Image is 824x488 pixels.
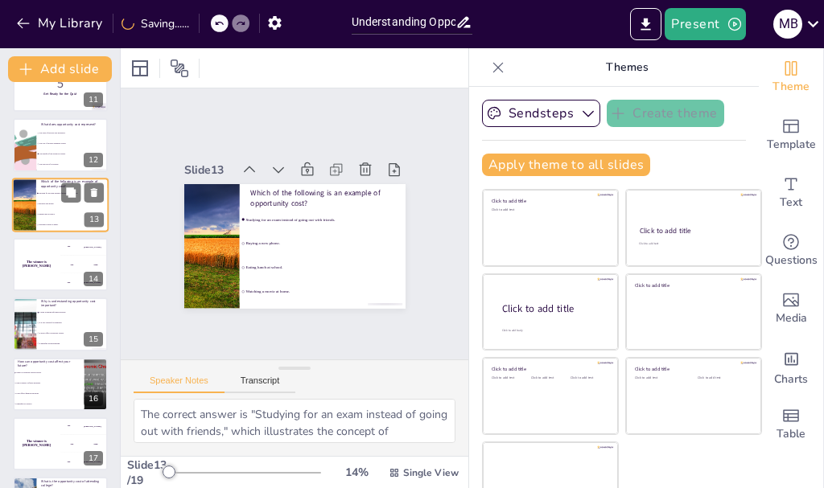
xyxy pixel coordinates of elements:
[635,366,750,372] div: Click to add title
[39,163,107,165] span: The total cost of all options.
[84,92,103,107] div: 11
[84,451,103,465] div: 17
[15,371,83,373] span: It helps you evaluate current choices.
[18,75,103,92] p: 5
[772,78,810,96] span: Theme
[635,376,686,380] div: Click to add text
[492,198,607,204] div: Click to add title
[39,153,107,154] span: The benefits of the option not chosen.
[511,48,743,87] p: Themes
[39,312,107,314] span: It helps in making informed decisions.
[492,366,607,372] div: Click to add title
[8,56,112,82] button: Add slide
[630,8,661,40] button: Export to PowerPoint
[502,329,604,333] div: Click to add body
[84,392,103,406] div: 16
[337,465,376,480] div: 14 %
[571,376,607,380] div: Click to add text
[84,153,103,167] div: 12
[127,457,167,488] div: Slide 13 / 19
[759,106,823,164] div: Add ready made slides
[665,8,745,40] button: Present
[84,212,104,227] div: 13
[698,376,748,380] div: Click to add text
[482,100,600,127] button: Sendsteps
[134,399,455,443] textarea: The correct answer is "Studying for an exam instead of going out with friends," which illustrates...
[84,332,103,347] div: 15
[531,376,567,380] div: Click to add text
[13,260,60,269] h4: The winner is [PERSON_NAME]
[13,358,108,411] div: 16
[759,280,823,338] div: Add images, graphics, shapes or video
[231,242,377,310] span: Eating lunch at school.
[759,164,823,222] div: Add text boxes
[93,443,97,445] div: Jaap
[250,198,397,266] span: Studying for an exam instead of going out with friends.
[13,238,108,291] div: 14
[13,59,108,112] div: 11
[60,274,108,292] div: 300
[492,208,607,212] div: Click to add text
[170,59,189,78] span: Position
[773,10,802,39] div: M B
[41,122,103,127] p: What does opportunity cost represent?
[61,182,80,202] button: Duplicate Slide
[60,453,108,471] div: 300
[60,417,108,435] div: 100
[41,478,103,487] p: What is the opportunity cost of attending college?
[774,371,808,388] span: Charts
[93,264,97,266] div: Jaap
[39,143,107,145] span: The cost of the most expensive option.
[60,256,108,273] div: 200
[759,338,823,396] div: Add charts and graphs
[39,223,108,226] span: Watching a movie at home.
[60,238,108,256] div: 100
[15,382,83,383] span: It has no impact on future decisions.
[39,322,107,324] span: It is only relevant for businesses.
[127,55,153,81] div: Layout
[776,310,807,327] span: Media
[39,192,108,195] span: Studying for an exam instead of going out with friends.
[60,435,108,453] div: 200
[639,242,746,246] div: Click to add text
[780,194,802,211] span: Text
[41,299,103,308] p: Why is understanding opportunity cost important?
[403,466,459,479] span: Single View
[15,392,83,394] span: It only affects financial decisions.
[502,302,605,316] div: Click to add title
[84,272,103,286] div: 14
[134,375,225,393] button: Speaker Notes
[39,213,108,215] span: Eating lunch at school.
[13,417,108,470] div: 17
[635,281,750,288] div: Click to add title
[759,48,823,106] div: Change the overall theme
[759,396,823,453] div: Add a table
[39,333,107,334] span: It has no effect on personal choices.
[221,264,368,332] span: Watching a movie at home.
[39,342,107,344] span: It simplifies decision-making.
[39,203,108,205] span: Buying a new phone.
[773,8,802,40] button: M B
[84,182,104,202] button: Delete Slide
[260,173,400,250] p: Which of the following is an example of opportunity cost?
[777,425,805,443] span: Table
[225,375,296,393] button: Transcript
[482,154,650,176] button: Apply theme to all slides
[759,222,823,280] div: Get real-time input from your audience
[352,10,456,34] input: Insert title
[492,376,528,380] div: Click to add text
[640,226,747,236] div: Click to add title
[13,440,60,448] h4: The winner is [PERSON_NAME]
[18,359,80,368] p: How can opportunity cost affect your future?
[765,252,818,269] span: Questions
[43,92,76,96] strong: Get Ready for the Quiz!
[41,179,104,188] p: Which of the following is an example of opportunity cost?
[607,100,724,127] button: Create theme
[122,16,189,31] div: Saving......
[12,10,109,36] button: My Library
[12,178,109,232] div: 13
[13,297,108,351] div: 15
[39,133,107,134] span: The value of the next best alternative.
[241,220,387,289] span: Buying a new phone.
[15,403,83,404] span: It simplifies all choices.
